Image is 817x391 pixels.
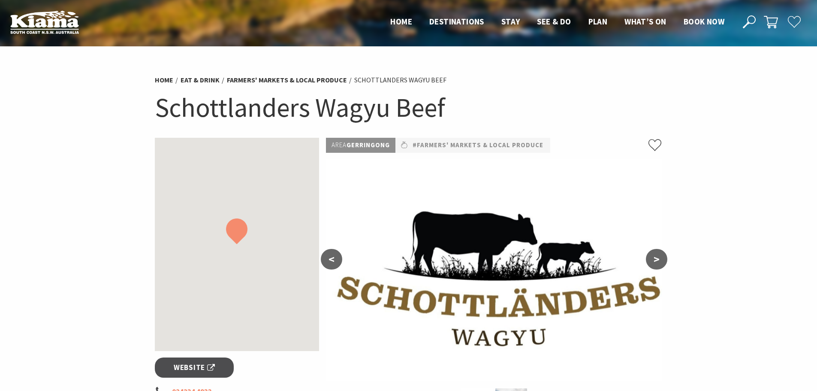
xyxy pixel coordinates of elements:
[174,362,215,373] span: Website
[10,10,79,34] img: Kiama Logo
[181,76,220,85] a: Eat & Drink
[382,15,733,29] nav: Main Menu
[429,16,484,27] span: Destinations
[155,90,663,125] h1: Schottlanders Wagyu Beef
[588,16,608,27] span: Plan
[321,249,342,270] button: <
[332,141,347,149] span: Area
[646,249,667,270] button: >
[227,76,347,85] a: Farmers' Markets & Local Produce
[155,76,173,85] a: Home
[684,16,724,27] span: Book now
[390,16,412,27] span: Home
[155,358,234,378] a: Website
[354,75,446,86] li: Schottlanders Wagyu Beef
[537,16,571,27] span: See & Do
[413,140,543,151] a: #Farmers' Markets & Local Produce
[326,138,395,153] p: Gerringong
[501,16,520,27] span: Stay
[624,16,666,27] span: What’s On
